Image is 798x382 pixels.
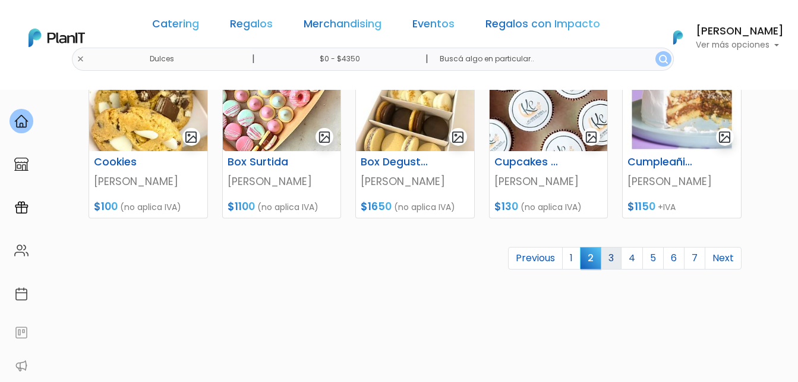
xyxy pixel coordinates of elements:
[494,174,603,189] p: [PERSON_NAME]
[705,247,742,270] a: Next
[252,52,255,66] p: |
[627,174,736,189] p: [PERSON_NAME]
[14,325,29,340] img: feedback-78b5a0c8f98aac82b08bfc38622c3050aee476f2c9584af64705fc4e61158814.svg
[228,199,255,214] span: $1100
[361,174,469,189] p: [PERSON_NAME]
[318,130,332,144] img: gallery-light
[184,130,198,144] img: gallery-light
[665,24,691,51] img: PlanIt Logo
[425,52,428,66] p: |
[642,247,664,270] a: 5
[361,199,392,214] span: $1650
[696,41,784,49] p: Ver más opciones
[89,46,207,151] img: thumb_WhatsApp_Image_2022-09-28_at_09.29.21.jpeg
[394,201,455,213] span: (no aplica IVA)
[412,19,455,33] a: Eventos
[658,22,784,53] button: PlanIt Logo [PERSON_NAME] Ver más opciones
[14,157,29,171] img: marketplace-4ceaa7011d94191e9ded77b95e3339b90024bf715f7c57f8cf31f2d8c509eaba.svg
[14,114,29,129] img: home-e721727adea9d79c4d83392d1f703f7f8bce08238fde08b1acbfd93340b81755.svg
[622,46,742,218] a: gallery-light Cumpleañito [PERSON_NAME] $1150 +IVA
[228,174,336,189] p: [PERSON_NAME]
[14,359,29,373] img: partners-52edf745621dab592f3b2c58e3bca9d71375a7ef29c3b500c9f145b62cc070d4.svg
[94,174,203,189] p: [PERSON_NAME]
[494,199,518,214] span: $130
[220,156,302,168] h6: Box Surtida
[14,243,29,258] img: people-662611757002400ad9ed0e3c099ab2801c6687ba6c219adb57efc949bc21e19d.svg
[562,247,581,270] a: 1
[430,48,673,71] input: Buscá algo en particular..
[14,287,29,301] img: calendar-87d922413cdce8b2cf7b7f5f62616a5cf9e4887200fb71536465627b3292af00.svg
[223,46,341,151] img: thumb_box_surtida.jpg
[257,201,318,213] span: (no aplica IVA)
[304,19,381,33] a: Merchandising
[61,11,171,35] div: ¿Necesitás ayuda?
[354,156,436,168] h6: Box Degustación
[521,201,582,213] span: (no aplica IVA)
[490,46,608,151] img: thumb_WhatsApp_Image_2021-10-19_at_16.36.16portada.jpeg
[485,19,600,33] a: Regalos con Impacto
[222,46,342,218] a: gallery-light Box Surtida [PERSON_NAME] $1100 (no aplica IVA)
[14,201,29,215] img: campaigns-02234683943229c281be62815700db0a1741e53638e28bf9629b52c665b00959.svg
[623,46,741,151] img: thumb_2000___2000-Photoroom__30_.jpg
[356,46,474,151] img: thumb_WhatsApp_Image_2022-10-03_at_12.04.35__1_.jpeg
[487,156,569,168] h6: Cupcakes con logo
[580,247,601,269] span: 2
[29,29,85,47] img: PlanIt Logo
[451,130,465,144] img: gallery-light
[621,247,643,270] a: 4
[696,26,784,37] h6: [PERSON_NAME]
[620,156,702,168] h6: Cumpleañito
[718,130,731,144] img: gallery-light
[120,201,181,213] span: (no aplica IVA)
[77,55,84,63] img: close-6986928ebcb1d6c9903e3b54e860dbc4d054630f23adef3a32610726dff6a82b.svg
[663,247,685,270] a: 6
[489,46,608,218] a: gallery-light Cupcakes con logo [PERSON_NAME] $130 (no aplica IVA)
[152,19,199,33] a: Catering
[230,19,273,33] a: Regalos
[658,201,676,213] span: +IVA
[94,199,118,214] span: $100
[89,46,208,218] a: gallery-light Cookies [PERSON_NAME] $100 (no aplica IVA)
[508,247,563,270] a: Previous
[684,247,705,270] a: 7
[355,46,475,218] a: gallery-light Box Degustación [PERSON_NAME] $1650 (no aplica IVA)
[627,199,655,214] span: $1150
[87,156,169,168] h6: Cookies
[601,247,622,270] a: 3
[585,130,598,144] img: gallery-light
[659,55,668,64] img: search_button-432b6d5273f82d61273b3651a40e1bd1b912527efae98b1b7a1b2c0702e16a8d.svg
